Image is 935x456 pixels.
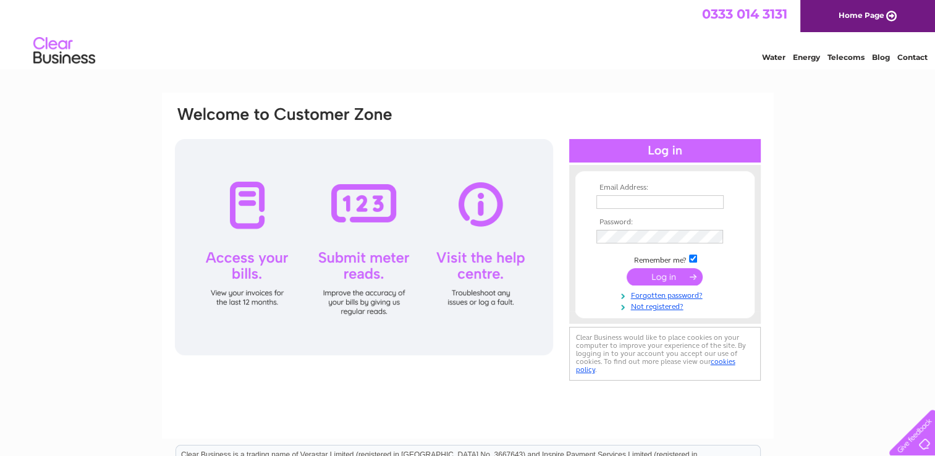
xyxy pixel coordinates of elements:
[596,300,737,311] a: Not registered?
[593,184,737,192] th: Email Address:
[593,253,737,265] td: Remember me?
[576,357,735,374] a: cookies policy
[702,6,787,22] a: 0333 014 3131
[872,53,890,62] a: Blog
[627,268,703,285] input: Submit
[596,289,737,300] a: Forgotten password?
[827,53,865,62] a: Telecoms
[33,32,96,70] img: logo.png
[762,53,785,62] a: Water
[176,7,760,60] div: Clear Business is a trading name of Verastar Limited (registered in [GEOGRAPHIC_DATA] No. 3667643...
[793,53,820,62] a: Energy
[593,218,737,227] th: Password:
[569,327,761,381] div: Clear Business would like to place cookies on your computer to improve your experience of the sit...
[897,53,928,62] a: Contact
